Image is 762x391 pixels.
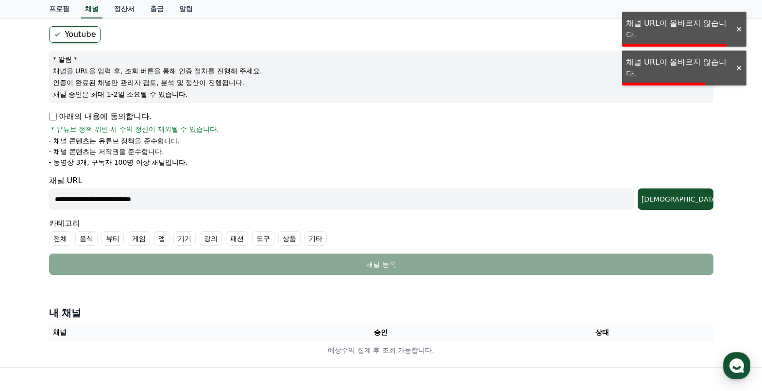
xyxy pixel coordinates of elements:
[154,231,169,246] label: 앱
[31,323,36,330] span: 홈
[200,231,222,246] label: 강의
[49,111,152,122] p: 아래의 내용에 동의합니다.
[150,323,162,330] span: 설정
[49,306,713,320] h4: 내 채널
[64,308,125,332] a: 대화
[270,323,491,341] th: 승인
[49,218,713,246] div: 카테고리
[278,231,301,246] label: 상품
[49,26,101,43] label: Youtube
[128,231,150,246] label: 게임
[125,308,186,332] a: 설정
[49,136,180,146] p: - 채널 콘텐츠는 유튜브 정책을 준수합니다.
[102,231,124,246] label: 뷰티
[49,157,188,167] p: - 동영상 3개, 구독자 100명 이상 채널입니다.
[49,341,713,359] td: 예상수익 집계 후 조회 가능합니다.
[491,323,713,341] th: 상태
[49,323,271,341] th: 채널
[68,259,694,269] div: 채널 등록
[3,308,64,332] a: 홈
[305,231,327,246] label: 기타
[173,231,196,246] label: 기기
[642,194,710,204] div: [DEMOGRAPHIC_DATA]
[49,231,71,246] label: 전체
[49,147,164,156] p: - 채널 콘텐츠는 저작권을 준수합니다.
[226,231,248,246] label: 패션
[53,78,710,87] p: 인증이 완료된 채널만 관리자 검토, 분석 및 정산이 진행됩니다.
[75,231,98,246] label: 음식
[53,66,710,76] p: 채널을 URL을 입력 후, 조회 버튼을 통해 인증 절차를 진행해 주세요.
[49,175,713,210] div: 채널 URL
[51,124,219,134] span: * 유튜브 정책 위반 시 수익 정산이 제외될 수 있습니다.
[89,323,101,331] span: 대화
[252,231,274,246] label: 도구
[53,89,710,99] p: 채널 승인은 최대 1-2일 소요될 수 있습니다.
[638,188,713,210] button: [DEMOGRAPHIC_DATA]
[49,254,713,275] button: 채널 등록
